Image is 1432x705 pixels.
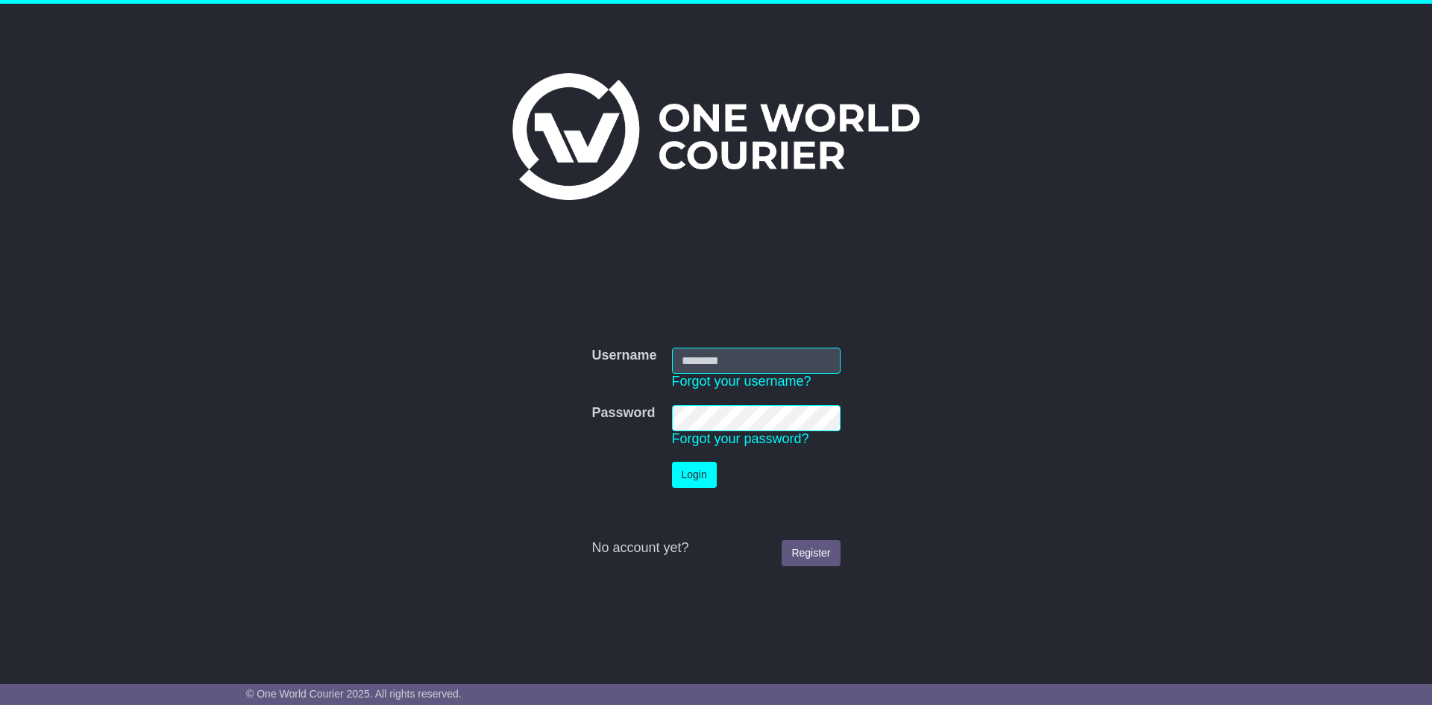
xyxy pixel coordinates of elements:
a: Register [782,540,840,566]
label: Username [591,348,656,364]
button: Login [672,462,717,488]
a: Forgot your username? [672,374,811,389]
div: No account yet? [591,540,840,557]
img: One World [512,73,920,200]
span: © One World Courier 2025. All rights reserved. [246,688,462,700]
a: Forgot your password? [672,431,809,446]
label: Password [591,405,655,422]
